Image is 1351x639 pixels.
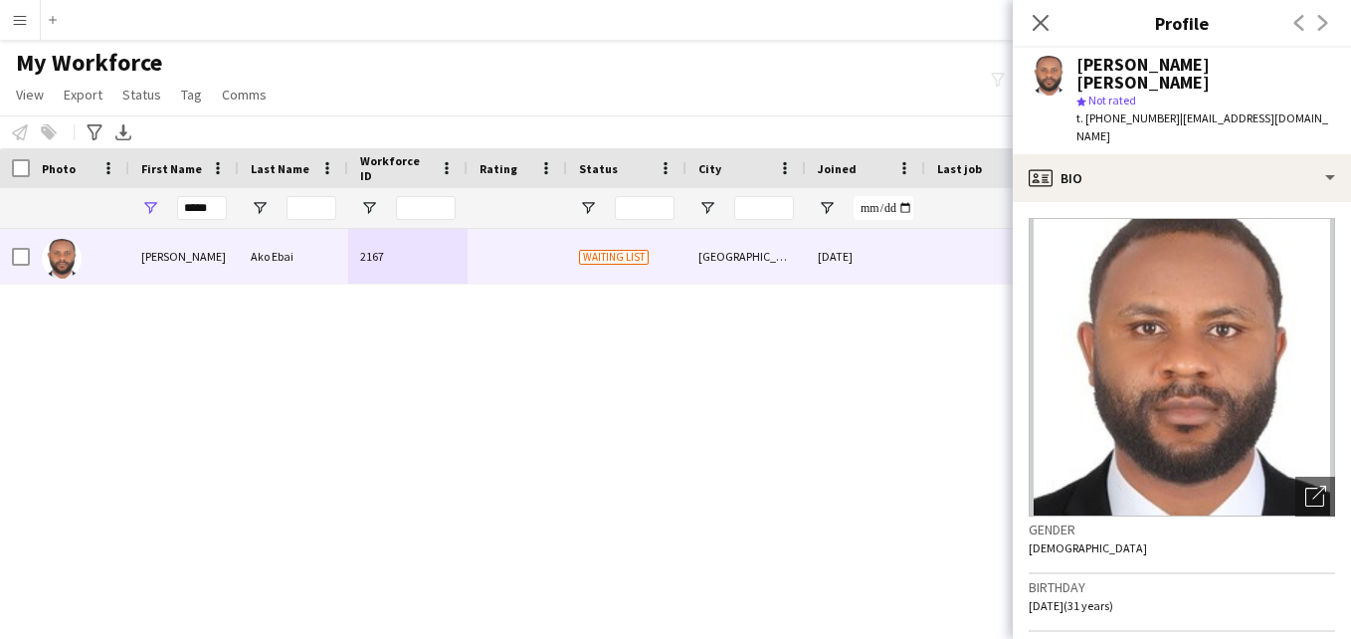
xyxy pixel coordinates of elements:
[64,86,102,104] span: Export
[579,250,649,265] span: Waiting list
[818,161,857,176] span: Joined
[1029,218,1335,517] img: Crew avatar or photo
[937,161,982,176] span: Last job
[56,82,110,107] a: Export
[8,82,52,107] a: View
[1088,93,1136,107] span: Not rated
[42,161,76,176] span: Photo
[1029,578,1335,596] h3: Birthday
[181,86,202,104] span: Tag
[1076,56,1335,92] div: [PERSON_NAME] [PERSON_NAME]
[42,239,82,279] img: Giron-Davis Ako Ebai
[579,161,618,176] span: Status
[251,161,309,176] span: Last Name
[1076,110,1180,125] span: t. [PHONE_NUMBER]
[239,229,348,284] div: Ako Ebai
[360,199,378,217] button: Open Filter Menu
[854,196,913,220] input: Joined Filter Input
[1029,540,1147,555] span: [DEMOGRAPHIC_DATA]
[734,196,794,220] input: City Filter Input
[83,120,106,144] app-action-btn: Advanced filters
[222,86,267,104] span: Comms
[1013,154,1351,202] div: Bio
[141,161,202,176] span: First Name
[1029,598,1113,613] span: [DATE] (31 years)
[480,161,517,176] span: Rating
[16,48,162,78] span: My Workforce
[129,229,239,284] div: [PERSON_NAME]
[806,229,925,284] div: [DATE]
[141,199,159,217] button: Open Filter Menu
[173,82,210,107] a: Tag
[348,229,468,284] div: 2167
[360,153,432,183] span: Workforce ID
[122,86,161,104] span: Status
[1076,110,1328,143] span: | [EMAIL_ADDRESS][DOMAIN_NAME]
[579,199,597,217] button: Open Filter Menu
[698,161,721,176] span: City
[615,196,675,220] input: Status Filter Input
[1295,477,1335,517] div: Open photos pop-in
[251,199,269,217] button: Open Filter Menu
[287,196,336,220] input: Last Name Filter Input
[686,229,806,284] div: [GEOGRAPHIC_DATA]
[114,82,169,107] a: Status
[818,199,836,217] button: Open Filter Menu
[111,120,135,144] app-action-btn: Export XLSX
[1029,521,1335,538] h3: Gender
[16,86,44,104] span: View
[1013,10,1351,36] h3: Profile
[698,199,716,217] button: Open Filter Menu
[396,196,456,220] input: Workforce ID Filter Input
[177,196,227,220] input: First Name Filter Input
[214,82,275,107] a: Comms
